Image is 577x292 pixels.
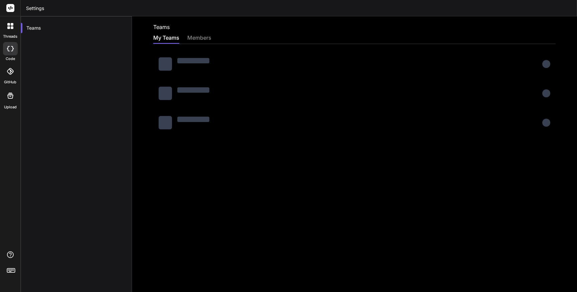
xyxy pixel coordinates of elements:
div: Teams [21,21,132,35]
label: threads [3,34,17,39]
label: Upload [4,104,17,110]
label: GitHub [4,79,16,85]
div: members [187,34,211,43]
div: My Teams [153,34,179,43]
label: code [6,56,15,62]
h2: Teams [153,23,170,31]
